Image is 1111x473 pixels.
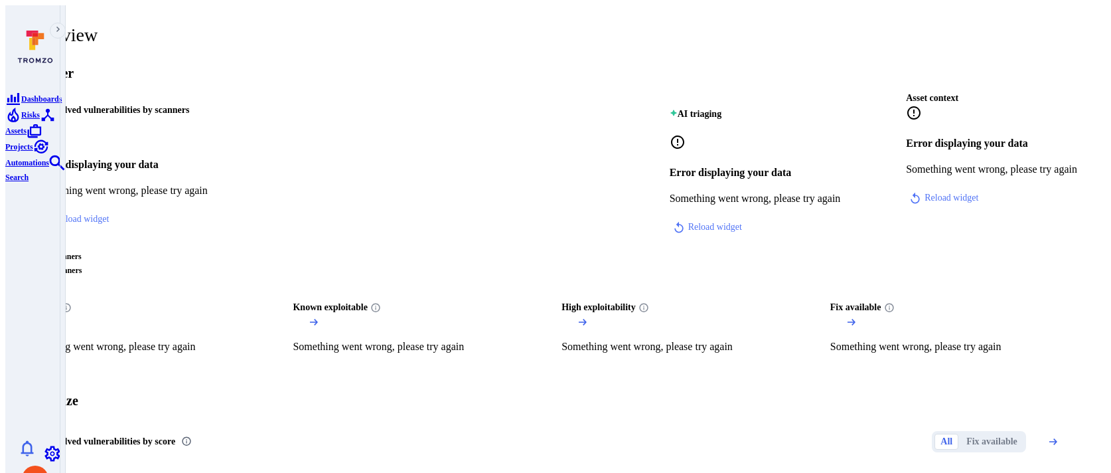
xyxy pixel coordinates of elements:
[670,193,882,205] p: Something went wrong, please try again
[370,302,381,313] svg: Confirmed exploitable by KEV
[37,266,633,276] span: Ops scanners
[830,301,1086,367] div: Fix available
[25,64,1086,82] span: Discover
[37,435,175,448] span: Unresolved vulnerabilities by score
[934,434,958,450] button: All
[5,158,49,167] span: Automations
[561,341,818,353] p: Something went wrong, please try again
[61,302,72,313] svg: Risk score >=40 , missed SLA
[37,159,633,171] h4: Error displaying your data
[906,163,1086,175] p: Something went wrong, please try again
[25,341,281,353] p: Something went wrong, please try again
[50,23,66,39] button: Expand navigation menu
[5,173,29,182] span: Search
[21,94,62,104] span: Dashboards
[960,434,1023,450] button: Fix available
[10,438,44,459] button: Notifications
[906,93,958,103] span: Asset context
[561,301,818,367] div: High exploitability
[670,167,882,179] h4: Error displaying your data
[37,104,189,117] h2: Unresolved vulnerabilities by scanners
[293,301,367,314] span: Known exploitable
[25,391,1086,410] span: Prioritize
[293,301,549,367] div: Known exploitable
[830,341,1086,353] p: Something went wrong, please try again
[37,207,114,232] button: reload
[44,447,60,458] a: Settings
[21,110,40,120] span: Risks
[884,302,895,313] svg: Vulnerabilities with fix available
[5,108,40,120] a: Risks
[670,108,722,121] h2: AI triaging
[5,92,62,104] a: Dashboards
[37,252,633,262] span: Dev scanners
[670,215,747,240] button: reload
[561,301,636,314] span: High exploitability
[181,436,192,448] div: Number of vulnerabilities in status 'Open' 'Triaged' and 'In process' grouped by score
[638,302,649,313] svg: EPSS score ≥ 0.7
[25,301,281,367] div: Must fix
[830,301,881,314] span: Fix available
[37,185,633,197] p: Something went wrong, please try again
[293,341,549,353] p: Something went wrong, please try again
[5,142,33,151] span: Projects
[906,186,984,211] button: reload
[54,25,62,36] i: Expand navigation menu
[5,126,27,136] span: Assets
[906,138,1086,149] h4: Error displaying your data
